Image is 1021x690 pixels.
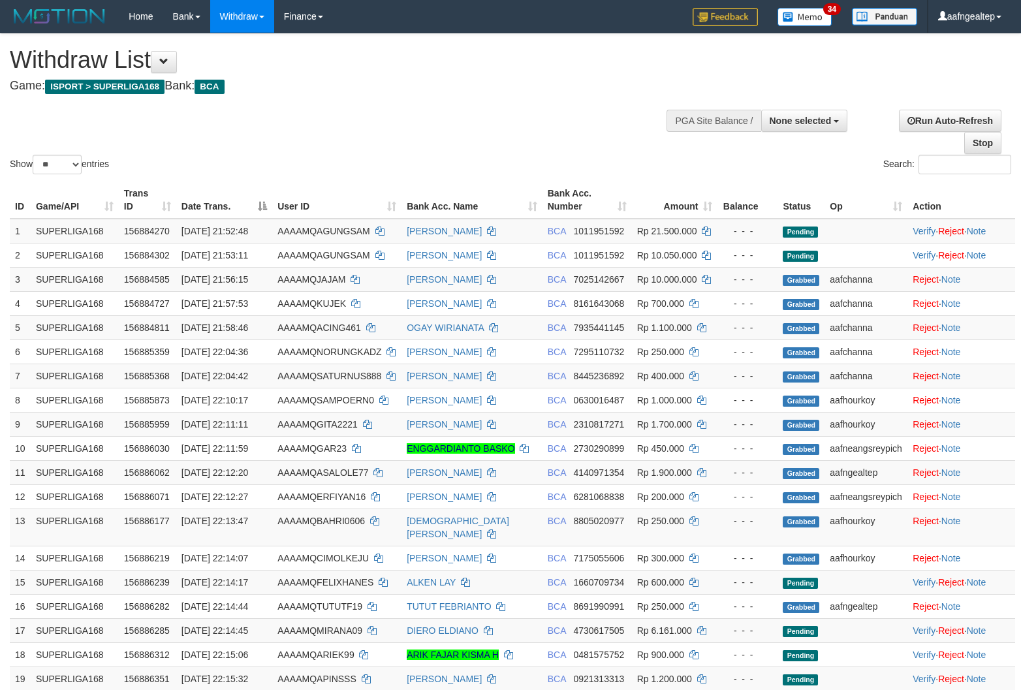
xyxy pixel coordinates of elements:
[548,492,566,502] span: BCA
[277,577,373,588] span: AAAAMQFELIXHANES
[783,347,819,358] span: Grabbed
[124,250,170,260] span: 156884302
[723,624,772,637] div: - - -
[637,347,684,357] span: Rp 250.000
[181,419,248,430] span: [DATE] 22:11:11
[913,226,935,236] a: Verify
[723,418,772,431] div: - - -
[277,650,354,660] span: AAAAMQARIEK99
[967,625,986,636] a: Note
[548,467,566,478] span: BCA
[277,467,368,478] span: AAAAMQASALOLE77
[181,274,248,285] span: [DATE] 21:56:15
[10,460,31,484] td: 11
[124,601,170,612] span: 156886282
[31,509,119,546] td: SUPERLIGA168
[825,339,907,364] td: aafchanna
[783,251,818,262] span: Pending
[938,577,964,588] a: Reject
[913,419,939,430] a: Reject
[941,347,961,357] a: Note
[31,267,119,291] td: SUPERLIGA168
[124,298,170,309] span: 156884727
[277,395,374,405] span: AAAAMQSAMPOERN0
[825,412,907,436] td: aafhourkoy
[407,625,479,636] a: DIERO ELDIANO
[10,388,31,412] td: 8
[277,226,370,236] span: AAAAMQAGUNGSAM
[407,553,482,563] a: [PERSON_NAME]
[407,467,482,478] a: [PERSON_NAME]
[181,443,248,454] span: [DATE] 22:11:59
[717,181,778,219] th: Balance
[124,419,170,430] span: 156885959
[723,345,772,358] div: - - -
[778,181,825,219] th: Status
[783,371,819,383] span: Grabbed
[31,618,119,642] td: SUPERLIGA168
[573,492,624,502] span: Copy 6281068838 to clipboard
[825,364,907,388] td: aafchanna
[907,412,1015,436] td: ·
[31,243,119,267] td: SUPERLIGA168
[548,250,566,260] span: BCA
[723,369,772,383] div: - - -
[938,625,964,636] a: Reject
[907,460,1015,484] td: ·
[938,226,964,236] a: Reject
[10,219,31,243] td: 1
[407,250,482,260] a: [PERSON_NAME]
[783,468,819,479] span: Grabbed
[31,642,119,666] td: SUPERLIGA168
[573,419,624,430] span: Copy 2310817271 to clipboard
[124,625,170,636] span: 156886285
[31,484,119,509] td: SUPERLIGA168
[31,315,119,339] td: SUPERLIGA168
[124,577,170,588] span: 156886239
[573,347,624,357] span: Copy 7295110732 to clipboard
[723,600,772,613] div: - - -
[913,298,939,309] a: Reject
[723,321,772,334] div: - - -
[913,443,939,454] a: Reject
[31,594,119,618] td: SUPERLIGA168
[907,219,1015,243] td: · ·
[10,155,109,174] label: Show entries
[407,322,484,333] a: OGAY WIRIANATA
[124,467,170,478] span: 156886062
[45,80,165,94] span: ISPORT > SUPERLIGA168
[913,625,935,636] a: Verify
[637,577,684,588] span: Rp 600.000
[941,467,961,478] a: Note
[277,601,362,612] span: AAAAMQTUTUTF19
[10,243,31,267] td: 2
[783,396,819,407] span: Grabbed
[181,250,248,260] span: [DATE] 21:53:11
[542,181,632,219] th: Bank Acc. Number: activate to sort column ascending
[277,553,369,563] span: AAAAMQCIMOLKEJU
[573,516,624,526] span: Copy 8805020977 to clipboard
[277,347,381,357] span: AAAAMQNORUNGKADZ
[407,274,482,285] a: [PERSON_NAME]
[941,443,961,454] a: Note
[401,181,542,219] th: Bank Acc. Name: activate to sort column ascending
[783,626,818,637] span: Pending
[778,8,832,26] img: Button%20Memo.svg
[407,674,482,684] a: [PERSON_NAME]
[573,226,624,236] span: Copy 1011951592 to clipboard
[723,297,772,310] div: - - -
[548,226,566,236] span: BCA
[913,467,939,478] a: Reject
[637,625,692,636] span: Rp 6.161.000
[941,516,961,526] a: Note
[548,347,566,357] span: BCA
[277,371,381,381] span: AAAAMQSATURNUS888
[907,642,1015,666] td: · ·
[573,625,624,636] span: Copy 4730617505 to clipboard
[693,8,758,26] img: Feedback.jpg
[637,601,684,612] span: Rp 250.000
[723,442,772,455] div: - - -
[967,250,986,260] a: Note
[176,181,272,219] th: Date Trans.: activate to sort column descending
[907,509,1015,546] td: ·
